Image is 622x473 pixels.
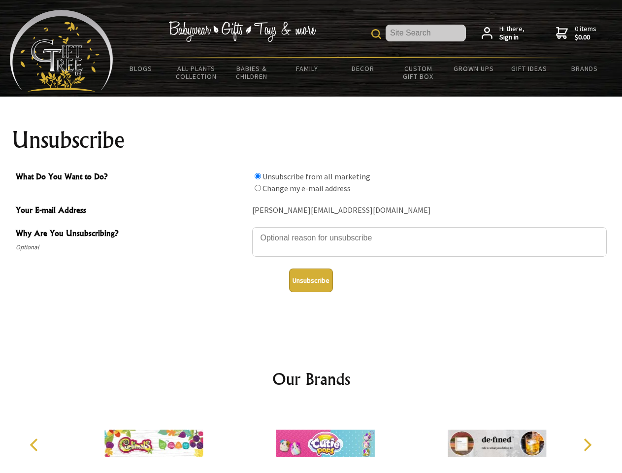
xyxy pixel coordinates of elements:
[482,25,524,42] a: Hi there,Sign in
[25,434,46,456] button: Previous
[446,58,501,79] a: Grown Ups
[556,25,596,42] a: 0 items$0.00
[113,58,169,79] a: BLOGS
[280,58,335,79] a: Family
[20,367,603,391] h2: Our Brands
[576,434,598,456] button: Next
[16,227,247,241] span: Why Are You Unsubscribing?
[16,241,247,253] span: Optional
[255,173,261,179] input: What Do You Want to Do?
[557,58,613,79] a: Brands
[16,204,247,218] span: Your E-mail Address
[371,29,381,39] img: product search
[262,171,370,181] label: Unsubscribe from all marketing
[575,24,596,42] span: 0 items
[252,203,607,218] div: [PERSON_NAME][EMAIL_ADDRESS][DOMAIN_NAME]
[575,33,596,42] strong: $0.00
[262,183,351,193] label: Change my e-mail address
[168,21,316,42] img: Babywear - Gifts - Toys & more
[499,33,524,42] strong: Sign in
[391,58,446,87] a: Custom Gift Box
[386,25,466,41] input: Site Search
[16,170,247,185] span: What Do You Want to Do?
[252,227,607,257] textarea: Why Are You Unsubscribing?
[10,10,113,92] img: Babyware - Gifts - Toys and more...
[289,269,333,292] button: Unsubscribe
[12,128,611,152] h1: Unsubscribe
[501,58,557,79] a: Gift Ideas
[499,25,524,42] span: Hi there,
[335,58,391,79] a: Decor
[255,185,261,191] input: What Do You Want to Do?
[169,58,225,87] a: All Plants Collection
[224,58,280,87] a: Babies & Children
